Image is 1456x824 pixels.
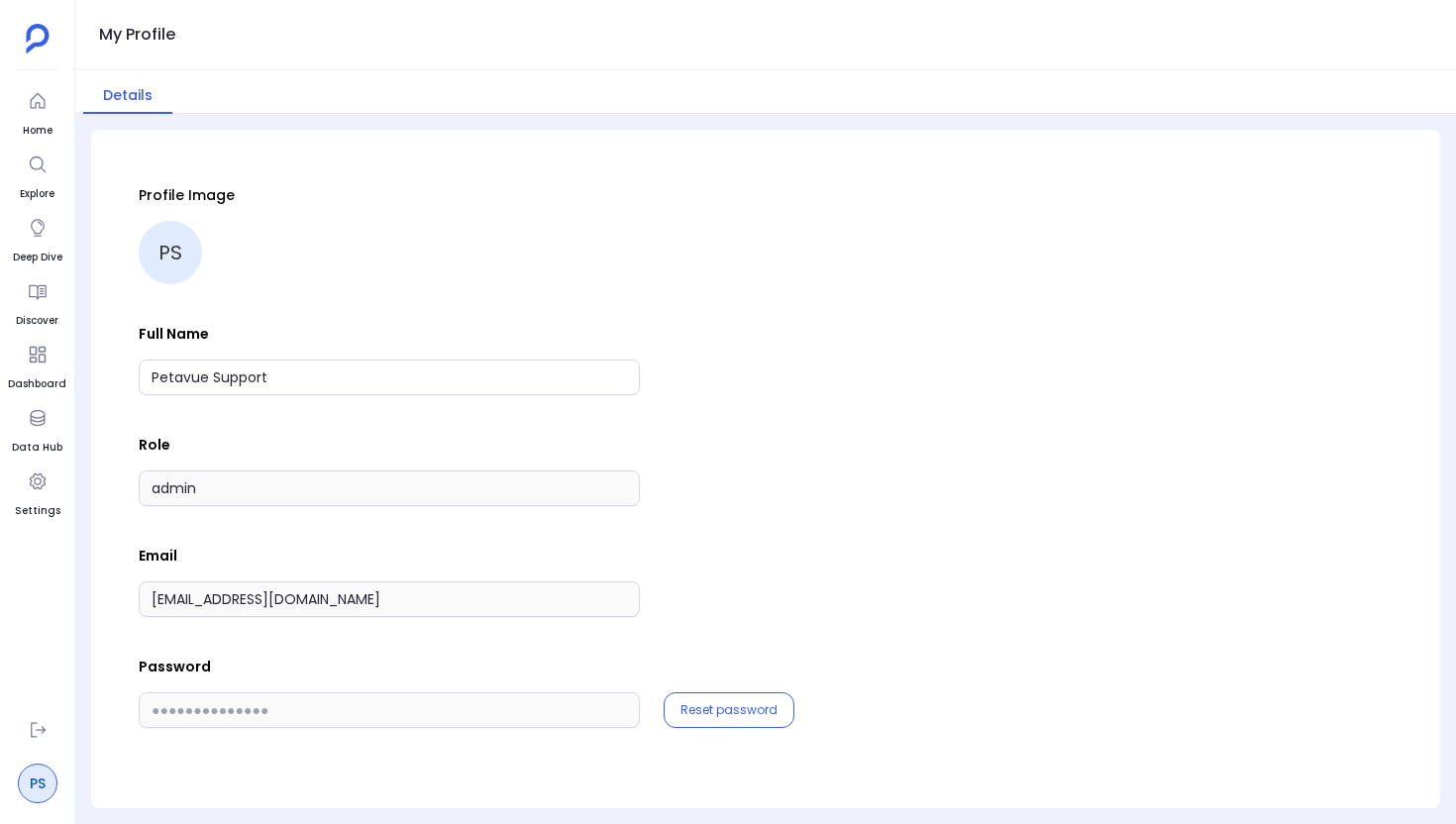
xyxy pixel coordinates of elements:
[20,147,55,202] a: Explore
[20,186,55,202] span: Explore
[139,360,640,395] input: Full Name
[15,463,60,519] a: Settings
[83,78,172,114] button: Details
[99,21,175,49] h1: My Profile
[139,692,640,728] input: ●●●●●●●●●●●●●●
[20,83,55,139] a: Home
[16,273,58,329] a: Discover
[139,657,1393,676] p: Password
[139,221,202,284] div: PS
[15,503,60,519] span: Settings
[139,435,1393,455] p: Role
[680,702,778,718] button: Reset password
[8,376,66,392] span: Dashboard
[13,210,62,265] a: Deep Dive
[12,440,62,456] span: Data Hub
[12,400,62,456] a: Data Hub
[16,313,58,329] span: Discover
[8,337,66,392] a: Dashboard
[13,250,62,265] span: Deep Dive
[20,123,55,139] span: Home
[139,546,1393,566] p: Email
[18,764,57,803] a: PS
[26,24,50,53] img: petavue logo
[139,470,640,506] input: Role
[139,581,640,617] input: Email
[139,324,1393,344] p: Full Name
[139,185,1393,205] p: Profile Image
